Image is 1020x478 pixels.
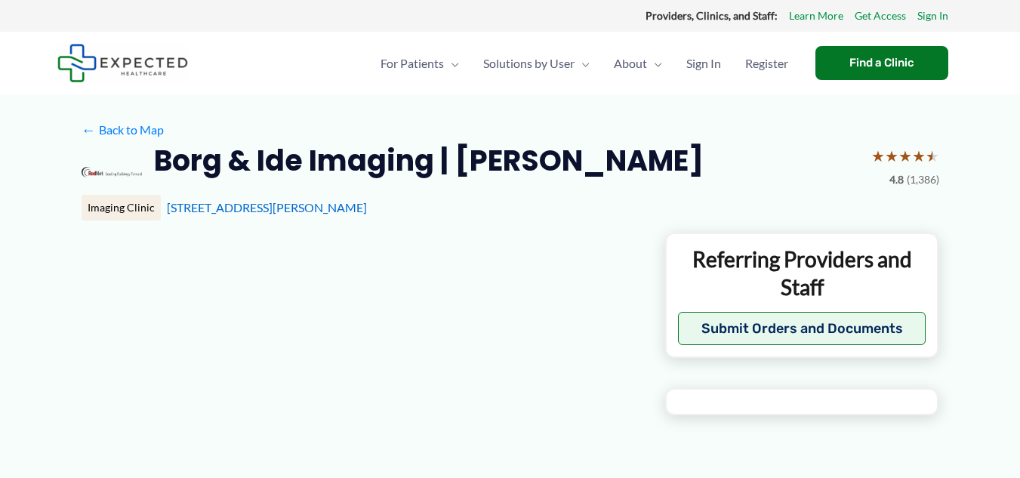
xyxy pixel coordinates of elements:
span: Menu Toggle [647,37,662,90]
a: Find a Clinic [815,46,948,80]
a: AboutMenu Toggle [602,37,674,90]
span: 4.8 [889,170,904,190]
a: Learn More [789,6,843,26]
a: Register [733,37,800,90]
span: ★ [912,142,926,170]
span: For Patients [381,37,444,90]
span: (1,386) [907,170,939,190]
span: About [614,37,647,90]
span: ★ [926,142,939,170]
span: Menu Toggle [444,37,459,90]
nav: Primary Site Navigation [368,37,800,90]
span: ← [82,122,96,137]
a: Sign In [917,6,948,26]
span: Solutions by User [483,37,575,90]
span: ★ [885,142,898,170]
span: Sign In [686,37,721,90]
a: Solutions by UserMenu Toggle [471,37,602,90]
a: For PatientsMenu Toggle [368,37,471,90]
span: ★ [898,142,912,170]
a: Sign In [674,37,733,90]
p: Referring Providers and Staff [678,245,926,301]
div: Imaging Clinic [82,195,161,220]
span: ★ [871,142,885,170]
a: [STREET_ADDRESS][PERSON_NAME] [167,200,367,214]
h2: Borg & Ide Imaging | [PERSON_NAME] [154,142,704,179]
button: Submit Orders and Documents [678,312,926,345]
a: Get Access [855,6,906,26]
strong: Providers, Clinics, and Staff: [646,9,778,22]
span: Register [745,37,788,90]
img: Expected Healthcare Logo - side, dark font, small [57,44,188,82]
span: Menu Toggle [575,37,590,90]
a: ←Back to Map [82,119,164,141]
